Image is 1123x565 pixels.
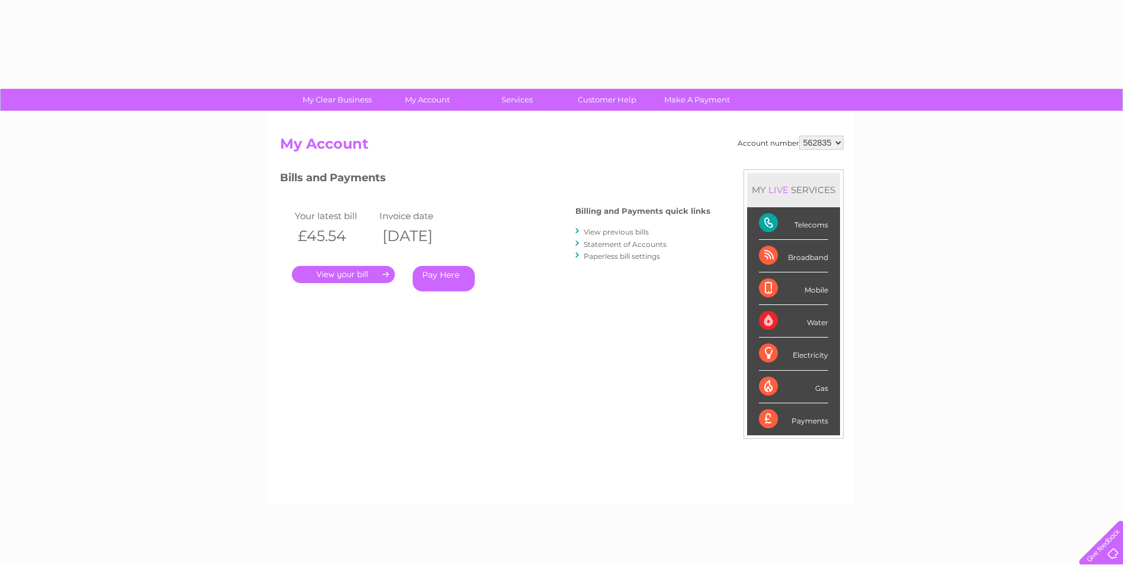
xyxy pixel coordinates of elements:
div: Water [759,305,828,338]
a: Make A Payment [648,89,746,111]
h3: Bills and Payments [280,169,710,190]
div: Account number [738,136,844,150]
td: Your latest bill [292,208,377,224]
div: Gas [759,371,828,403]
a: My Account [378,89,476,111]
a: View previous bills [584,227,649,236]
h4: Billing and Payments quick links [575,207,710,216]
a: Statement of Accounts [584,240,667,249]
div: LIVE [766,184,791,195]
a: Customer Help [558,89,656,111]
h2: My Account [280,136,844,158]
a: My Clear Business [288,89,386,111]
div: Broadband [759,240,828,272]
div: MY SERVICES [747,173,840,207]
a: . [292,266,395,283]
a: Pay Here [413,266,475,291]
div: Telecoms [759,207,828,240]
td: Invoice date [377,208,462,224]
th: £45.54 [292,224,377,248]
a: Paperless bill settings [584,252,660,261]
a: Services [468,89,566,111]
div: Electricity [759,338,828,370]
div: Mobile [759,272,828,305]
div: Payments [759,403,828,435]
th: [DATE] [377,224,462,248]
